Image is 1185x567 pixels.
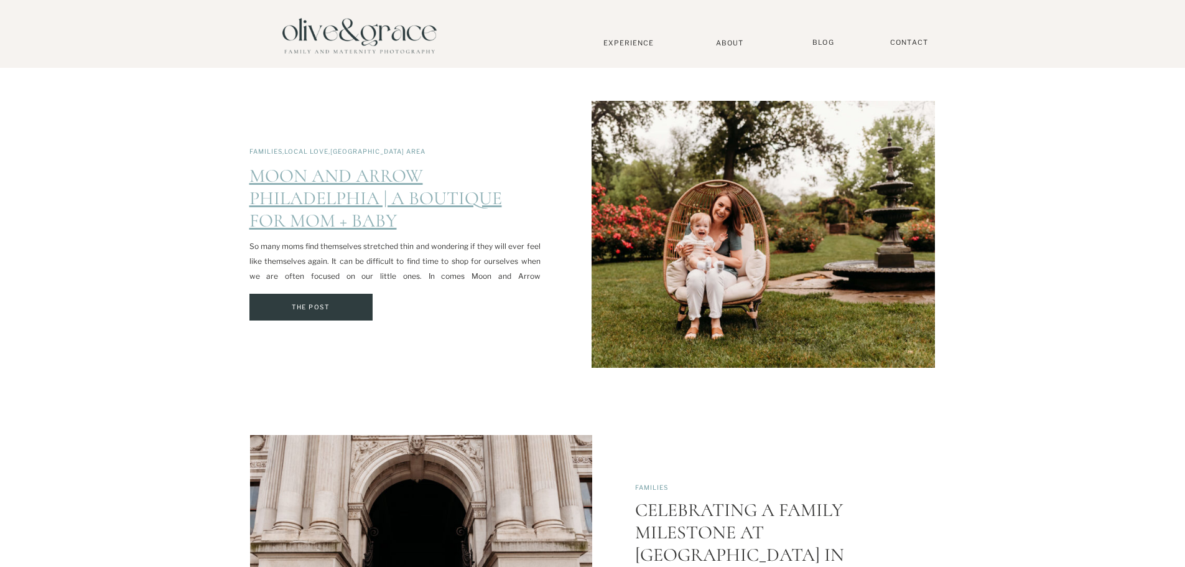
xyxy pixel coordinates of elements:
a: Families [635,484,668,491]
a: The Post [251,301,370,314]
a: [GEOGRAPHIC_DATA] Area [330,148,425,155]
a: Local Love [284,148,328,155]
a: Moon and Arrow Philadelphia | A Boutique for Mom + Baby [249,164,502,232]
a: Families [249,148,282,155]
p: So many moms find themselves stretched thin and wondering if they will ever feel like themselves ... [249,239,541,314]
a: About [711,39,749,47]
img: Mom and Son in chair featured in post about Moon and Arrow Philadelphia [592,101,935,368]
a: BLOG [808,38,839,47]
a: Moon and Arrow Philadelphia | A Boutique for Mom + Baby [249,294,373,321]
a: Contact [885,38,934,47]
p: , , [249,148,537,157]
a: Experience [588,39,670,47]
